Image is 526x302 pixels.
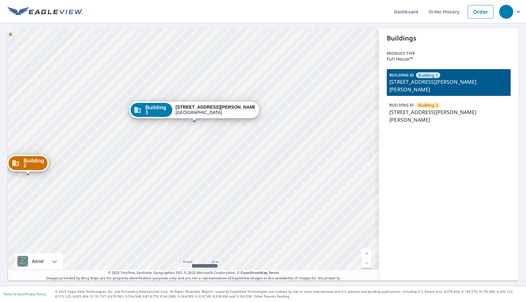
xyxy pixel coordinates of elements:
p: Images provided by Bing Maps are for property identification purposes only and are not a represen... [8,270,379,281]
div: [GEOGRAPHIC_DATA] [176,104,255,115]
p: Buildings [387,33,511,43]
div: Dropped pin, building Building 2, Commercial property, 6875 Trietsch Rd Sanger, TX 76266 [7,155,49,175]
p: Product type [387,51,511,56]
p: [STREET_ADDRESS][PERSON_NAME][PERSON_NAME] [389,78,508,93]
img: EV Logo [8,7,83,17]
span: © 2025 TomTom, Earthstar Geographics SIO, © 2025 Microsoft Corporation, © [108,270,279,276]
p: [STREET_ADDRESS][PERSON_NAME][PERSON_NAME] [389,108,508,124]
a: Terms of Use [3,292,23,296]
strong: [STREET_ADDRESS][PERSON_NAME] [176,104,258,110]
div: Aerial [30,253,46,269]
a: Terms [269,270,279,275]
div: Dropped pin, building Building 1, Commercial property, 6875 Trietsch Rd Sanger, TX 76266 [129,102,259,121]
div: Aerial [15,253,63,269]
a: OpenStreetMap [241,270,267,275]
p: BUILDING ID [389,102,414,108]
p: © 2025 Eagle View Technologies, Inc. and Pictometry International Corp. All Rights Reserved. Repo... [55,289,523,299]
p: | [3,292,46,296]
span: Building 2 [24,158,44,168]
a: Order [468,5,494,18]
span: Building 2 [419,102,438,108]
a: Current Level 19, Zoom Out [362,258,371,268]
span: Building 1 [419,72,438,78]
p: BUILDING ID [389,72,414,78]
a: Privacy Policy [25,292,46,296]
p: Full House™ [387,56,511,61]
a: Current Level 19, Zoom In [362,249,371,258]
span: Building 1 [146,105,169,115]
